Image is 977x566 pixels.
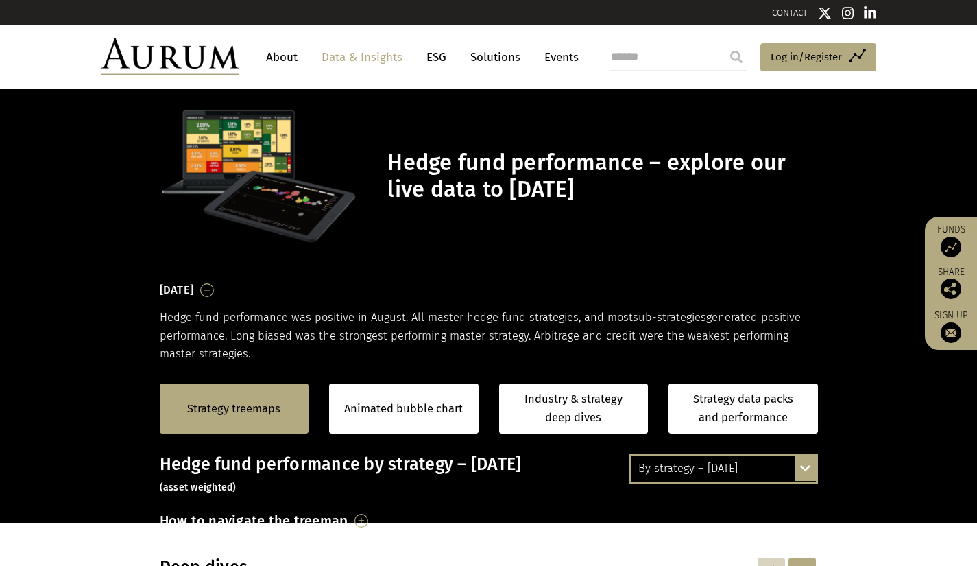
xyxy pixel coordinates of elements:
[772,8,808,18] a: CONTACT
[101,38,239,75] img: Aurum
[818,6,832,20] img: Twitter icon
[387,150,814,203] h1: Hedge fund performance – explore our live data to [DATE]
[932,268,970,299] div: Share
[941,322,961,343] img: Sign up to our newsletter
[941,237,961,257] img: Access Funds
[941,279,961,299] img: Share this post
[932,309,970,343] a: Sign up
[723,43,750,71] input: Submit
[538,45,579,70] a: Events
[842,6,854,20] img: Instagram icon
[668,384,818,434] a: Strategy data packs and performance
[864,6,876,20] img: Linkedin icon
[160,280,194,300] h3: [DATE]
[160,482,237,493] small: (asset weighted)
[499,384,649,434] a: Industry & strategy deep dives
[187,400,280,418] a: Strategy treemaps
[160,454,818,495] h3: Hedge fund performance by strategy – [DATE]
[633,311,706,324] span: sub-strategies
[160,309,818,363] p: Hedge fund performance was positive in August. All master hedge fund strategies, and most generat...
[259,45,304,70] a: About
[631,456,816,481] div: By strategy – [DATE]
[932,224,970,257] a: Funds
[315,45,409,70] a: Data & Insights
[463,45,527,70] a: Solutions
[344,400,463,418] a: Animated bubble chart
[420,45,453,70] a: ESG
[771,49,842,65] span: Log in/Register
[160,509,348,532] h3: How to navigate the treemap
[760,43,876,72] a: Log in/Register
